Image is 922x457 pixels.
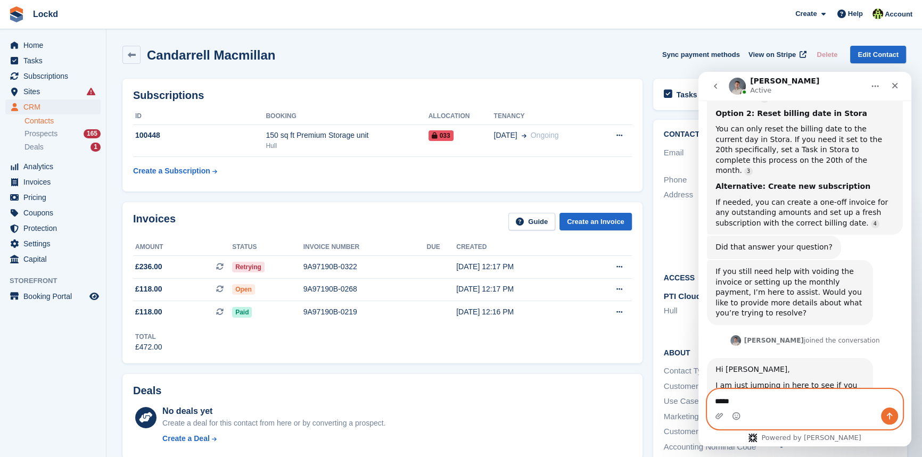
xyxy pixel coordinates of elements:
[10,276,106,286] span: Storefront
[135,306,162,318] span: £118.00
[135,261,162,272] span: £236.00
[664,365,780,377] div: Contact Type
[232,262,265,272] span: Retrying
[133,213,176,230] h2: Invoices
[5,69,101,84] a: menu
[133,108,266,125] th: ID
[664,441,780,453] div: Accounting Nominal Code
[133,385,161,397] h2: Deals
[23,221,87,236] span: Protection
[24,116,101,126] a: Contacts
[23,190,87,205] span: Pricing
[232,284,255,295] span: Open
[23,175,87,189] span: Invoices
[664,189,780,249] div: Address
[456,261,582,272] div: [DATE] 12:17 PM
[133,89,632,102] h2: Subscriptions
[5,38,101,53] a: menu
[698,72,911,446] iframe: Intercom live chat
[677,90,697,99] h2: Tasks
[133,239,232,256] th: Amount
[162,433,385,444] a: Create a Deal
[429,108,494,125] th: Allocation
[664,395,780,408] div: Use Case
[664,272,896,282] h2: Access
[162,405,385,418] div: No deals yet
[456,239,582,256] th: Created
[135,332,162,342] div: Total
[232,239,303,256] th: Status
[5,175,101,189] a: menu
[795,9,817,19] span: Create
[232,307,252,318] span: Paid
[456,306,582,318] div: [DATE] 12:16 PM
[5,236,101,251] a: menu
[90,143,101,152] div: 1
[456,284,582,295] div: [DATE] 12:17 PM
[559,213,632,230] a: Create an Invoice
[133,165,210,177] div: Create a Subscription
[5,221,101,236] a: menu
[23,252,87,267] span: Capital
[850,46,906,63] a: Edit Contact
[133,161,217,181] a: Create a Subscription
[303,284,427,295] div: 9A97190B-0268
[23,53,87,68] span: Tasks
[664,292,701,301] span: PTI Cloud
[5,53,101,68] a: menu
[812,46,842,63] button: Delete
[5,99,101,114] a: menu
[303,261,427,272] div: 9A97190B-0322
[266,141,428,151] div: Hull
[664,174,780,186] div: Phone
[23,69,87,84] span: Subscriptions
[872,9,883,19] img: Jamie Budding
[508,213,555,230] a: Guide
[5,190,101,205] a: menu
[848,9,863,19] span: Help
[885,9,912,20] span: Account
[5,289,101,304] a: menu
[23,236,87,251] span: Settings
[24,128,101,139] a: Prospects 165
[429,130,454,141] span: 033
[5,84,101,99] a: menu
[664,130,896,139] h2: Contact Details
[744,46,809,63] a: View on Stripe
[162,418,385,429] div: Create a deal for this contact from here or by converting a prospect.
[162,433,210,444] div: Create a Deal
[5,205,101,220] a: menu
[426,239,456,256] th: Due
[780,441,896,453] div: -
[662,46,740,63] button: Sync payment methods
[531,131,559,139] span: Ongoing
[23,99,87,114] span: CRM
[266,108,428,125] th: Booking
[135,342,162,353] div: £472.00
[23,205,87,220] span: Coupons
